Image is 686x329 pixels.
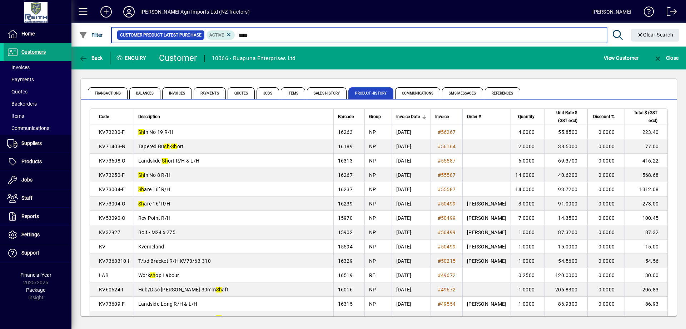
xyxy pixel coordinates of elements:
a: #48328 [435,314,458,322]
span: Payments [7,77,34,82]
span: View Customer [604,52,638,64]
em: sh [150,272,156,278]
span: Total $ (GST excl) [629,109,657,125]
span: # [438,229,441,235]
td: [DATE] [392,139,431,154]
span: Active [209,33,224,38]
a: Backorders [4,98,71,110]
td: 206.83 [625,282,667,297]
span: Quotes [228,87,255,99]
span: # [438,272,441,278]
em: Sh [138,201,144,207]
span: Support [21,250,39,256]
span: Close [653,55,678,61]
span: Jobs [21,177,33,183]
td: [PERSON_NAME] [462,211,511,225]
span: 50499 [441,201,456,207]
span: Description [138,113,160,121]
app-page-header-button: Back [71,52,111,64]
em: Sh [138,187,144,192]
td: [PERSON_NAME] [462,225,511,240]
span: Suppliers [21,140,42,146]
a: Invoices [4,61,71,73]
td: 15.00 [625,240,667,254]
span: 15970 [338,215,353,221]
span: 49672 [441,287,456,292]
td: 1.0000 [511,225,545,240]
td: 1.0000 [511,240,545,254]
span: # [438,301,441,307]
span: SMS Messages [442,87,483,99]
span: # [438,144,441,149]
mat-chip: Product Activation Status: Active [207,30,235,40]
td: [DATE] [392,254,431,268]
span: 16267 [338,172,353,178]
td: [DATE] [392,154,431,168]
span: Barcode [338,113,354,121]
td: 273.00 [625,197,667,211]
button: Filter [77,29,105,42]
span: 16239 [338,201,353,207]
td: 0.0000 [587,182,625,197]
span: Group [369,113,381,121]
span: are 16'' R/H [138,201,170,207]
a: Communications [4,122,71,134]
td: 0.0000 [587,254,625,268]
a: #49672 [435,286,458,294]
td: 14.0000 [511,182,545,197]
a: Logout [661,1,677,25]
span: Clear Search [637,32,673,38]
em: Sh [138,172,144,178]
span: # [438,158,441,164]
a: #50499 [435,200,458,208]
td: 15.0000 [545,240,587,254]
div: Code [99,113,129,121]
span: Quantity [518,113,535,121]
td: 30.00 [625,268,667,282]
td: [PERSON_NAME] [462,197,511,211]
span: KV32927 [99,229,120,235]
div: Description [138,113,329,121]
td: 1.0000 [511,311,545,325]
span: Kverneland [138,244,164,250]
span: References [485,87,520,99]
span: Invoice Date [396,113,420,121]
a: #49554 [435,300,458,308]
div: Barcode [338,113,360,121]
span: KV73004-O [99,201,125,207]
span: NP [369,258,376,264]
span: 50499 [441,229,456,235]
div: [PERSON_NAME] Agri-Imports Ltd (NZ Tractors) [140,6,250,18]
span: 56267 [441,129,456,135]
span: are 16'' R/H [138,187,170,192]
span: Invoices [162,87,192,99]
td: 0.0000 [587,225,625,240]
a: Settings [4,226,71,244]
td: 1312.08 [625,182,667,197]
div: Enquiry [111,52,154,64]
span: Landside-Long R/H & L/H [138,301,198,307]
em: Sh [171,144,177,149]
td: 69.3700 [545,154,587,168]
td: 416.22 [625,154,667,168]
span: Product History [348,87,393,99]
span: KV [99,244,106,250]
em: Sh [216,315,222,321]
span: in No 8 R/H [138,172,170,178]
td: 86.9300 [545,297,587,311]
td: 223.40 [625,125,667,139]
span: Backorders [7,101,37,107]
td: 91.0000 [545,197,587,211]
span: NP [369,301,376,307]
span: KV73250-F [99,172,125,178]
span: 50499 [441,244,456,250]
td: 0.0000 [587,297,625,311]
a: Items [4,110,71,122]
span: Communications [395,87,440,99]
span: NP [369,229,376,235]
span: Invoices [7,64,30,70]
span: Hub/Disc [PERSON_NAME] 30mm aft [138,315,229,321]
span: # [438,187,441,192]
span: Jobs [257,87,279,99]
a: #50499 [435,243,458,251]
